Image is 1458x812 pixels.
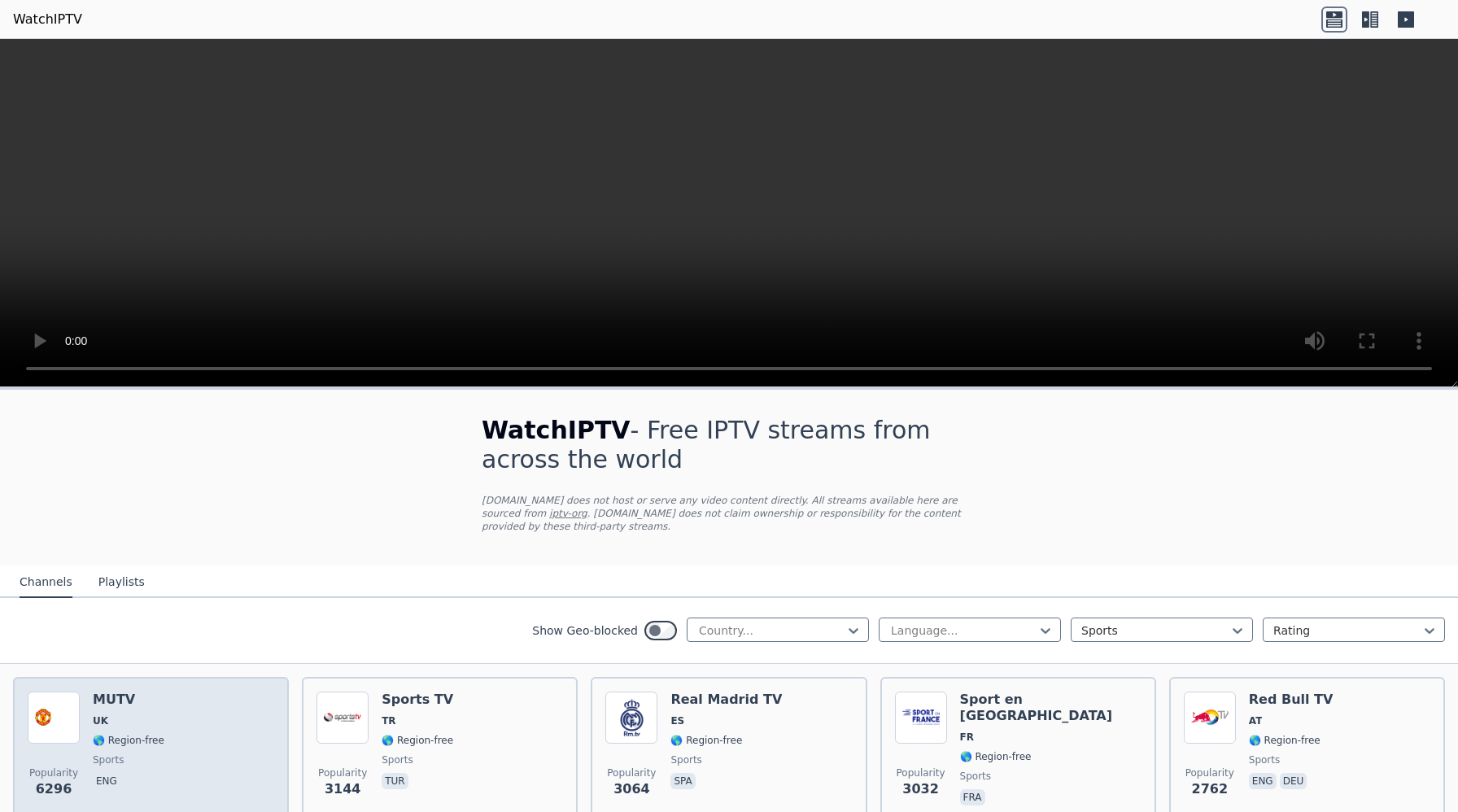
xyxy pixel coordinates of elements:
[1280,773,1307,789] p: deu
[670,734,742,747] span: 🌎 Region-free
[382,773,408,789] p: tur
[382,753,413,766] span: sports
[318,766,367,779] span: Popularity
[482,494,976,533] p: [DOMAIN_NAME] does not host or serve any video content directly. All streams available here are s...
[960,789,985,805] p: fra
[613,779,650,799] span: 3064
[1249,753,1280,766] span: sports
[1249,734,1320,747] span: 🌎 Region-free
[13,10,82,29] a: WatchIPTV
[325,779,361,799] span: 3144
[960,770,991,783] span: sports
[902,779,939,799] span: 3032
[482,416,976,474] h1: - Free IPTV streams from across the world
[897,766,945,779] span: Popularity
[895,692,947,744] img: Sport en France
[607,766,656,779] span: Popularity
[93,714,108,727] span: UK
[960,731,974,744] span: FR
[382,714,395,727] span: TR
[532,622,638,639] label: Show Geo-blocked
[670,714,684,727] span: ES
[670,753,701,766] span: sports
[382,734,453,747] span: 🌎 Region-free
[93,734,164,747] span: 🌎 Region-free
[382,692,453,708] h6: Sports TV
[93,753,124,766] span: sports
[98,567,145,598] button: Playlists
[482,416,631,444] span: WatchIPTV
[549,508,587,519] a: iptv-org
[670,773,695,789] p: spa
[670,692,782,708] h6: Real Madrid TV
[960,750,1032,763] span: 🌎 Region-free
[1249,714,1263,727] span: AT
[28,692,80,744] img: MUTV
[1184,692,1236,744] img: Red Bull TV
[1249,692,1334,708] h6: Red Bull TV
[960,692,1142,724] h6: Sport en [GEOGRAPHIC_DATA]
[1249,773,1277,789] p: eng
[93,773,120,789] p: eng
[1185,766,1234,779] span: Popularity
[20,567,72,598] button: Channels
[36,779,72,799] span: 6296
[605,692,657,744] img: Real Madrid TV
[316,692,369,744] img: Sports TV
[1192,779,1229,799] span: 2762
[93,692,164,708] h6: MUTV
[29,766,78,779] span: Popularity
